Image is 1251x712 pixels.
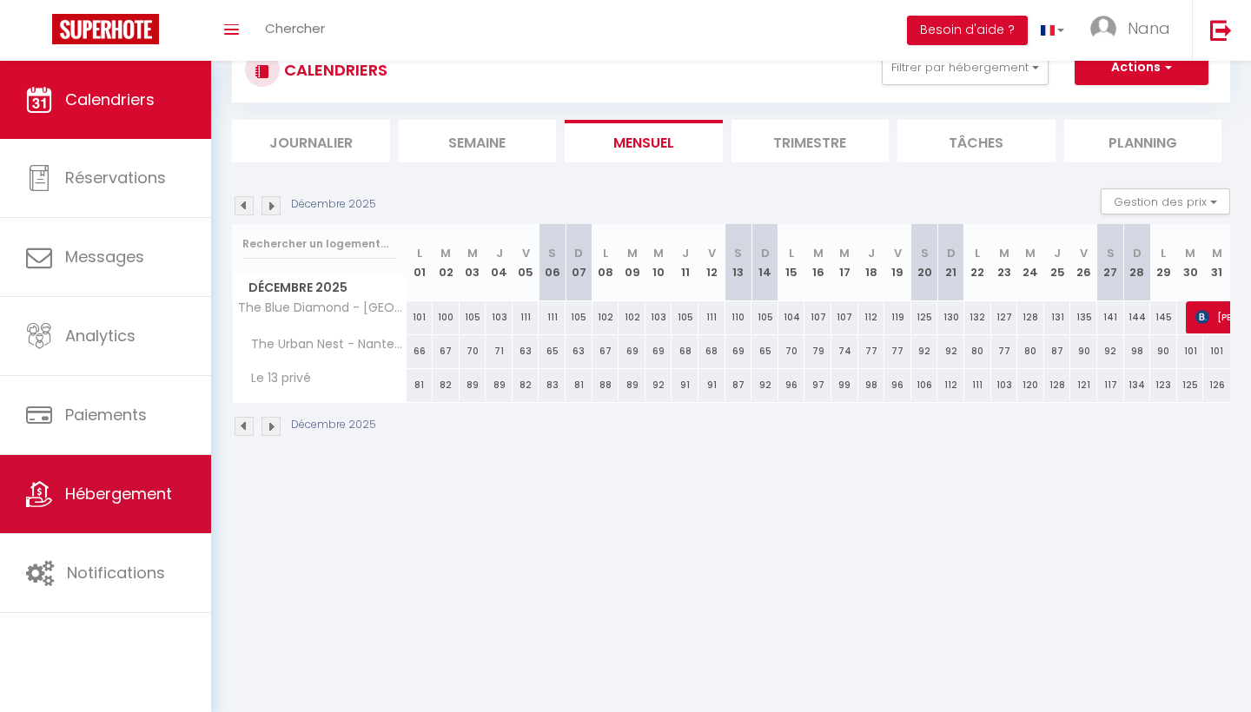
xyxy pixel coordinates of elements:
[539,301,566,333] div: 111
[1044,224,1071,301] th: 25
[1128,17,1170,39] span: Nana
[1150,369,1177,401] div: 123
[460,335,486,367] div: 70
[407,224,434,301] th: 01
[698,369,725,401] div: 91
[1025,245,1036,261] abbr: M
[751,335,778,367] div: 65
[947,245,956,261] abbr: D
[1090,16,1116,42] img: ...
[725,335,752,367] div: 69
[897,120,1056,162] li: Tâches
[522,245,530,261] abbr: V
[603,245,608,261] abbr: L
[1150,301,1177,333] div: 145
[407,301,434,333] div: 101
[440,245,451,261] abbr: M
[778,301,805,333] div: 104
[698,301,725,333] div: 111
[1124,224,1151,301] th: 28
[592,369,619,401] div: 88
[831,369,858,401] div: 99
[14,7,66,59] button: Ouvrir le widget de chat LiveChat
[574,245,583,261] abbr: D
[645,369,672,401] div: 92
[884,335,911,367] div: 77
[1070,335,1097,367] div: 90
[789,245,794,261] abbr: L
[619,224,645,301] th: 09
[672,301,698,333] div: 105
[991,335,1018,367] div: 77
[884,224,911,301] th: 19
[235,369,315,388] span: Le 13 privé
[566,224,592,301] th: 07
[619,369,645,401] div: 89
[911,224,938,301] th: 20
[65,325,136,346] span: Analytics
[751,369,778,401] div: 92
[513,369,539,401] div: 82
[907,16,1028,45] button: Besoin d'aide ?
[858,301,885,333] div: 112
[486,224,513,301] th: 04
[1161,245,1166,261] abbr: L
[894,245,902,261] abbr: V
[460,369,486,401] div: 89
[725,301,752,333] div: 110
[67,562,165,583] span: Notifications
[233,275,406,300] span: Décembre 2025
[1133,245,1142,261] abbr: D
[731,120,890,162] li: Trimestre
[964,301,991,333] div: 132
[672,369,698,401] div: 91
[460,224,486,301] th: 03
[884,301,911,333] div: 119
[513,335,539,367] div: 63
[964,369,991,401] div: 111
[682,245,689,261] abbr: J
[1124,301,1151,333] div: 144
[52,14,159,44] img: Super Booking
[433,301,460,333] div: 100
[619,335,645,367] div: 69
[1212,245,1222,261] abbr: M
[433,335,460,367] div: 67
[460,301,486,333] div: 105
[751,224,778,301] th: 14
[548,245,556,261] abbr: S
[911,369,938,401] div: 106
[486,335,513,367] div: 71
[1080,245,1088,261] abbr: V
[1044,301,1071,333] div: 131
[921,245,929,261] abbr: S
[539,369,566,401] div: 83
[708,245,716,261] abbr: V
[937,224,964,301] th: 21
[496,245,503,261] abbr: J
[672,224,698,301] th: 11
[467,245,478,261] abbr: M
[858,369,885,401] div: 98
[1017,369,1044,401] div: 120
[645,301,672,333] div: 103
[1185,245,1195,261] abbr: M
[1210,19,1232,41] img: logout
[831,224,858,301] th: 17
[1017,224,1044,301] th: 24
[991,301,1018,333] div: 127
[566,335,592,367] div: 63
[1054,245,1061,261] abbr: J
[975,245,980,261] abbr: L
[991,369,1018,401] div: 103
[407,369,434,401] div: 81
[1150,224,1177,301] th: 29
[734,245,742,261] abbr: S
[653,245,664,261] abbr: M
[592,224,619,301] th: 08
[964,224,991,301] th: 22
[751,301,778,333] div: 105
[1150,335,1177,367] div: 90
[884,369,911,401] div: 96
[1097,224,1124,301] th: 27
